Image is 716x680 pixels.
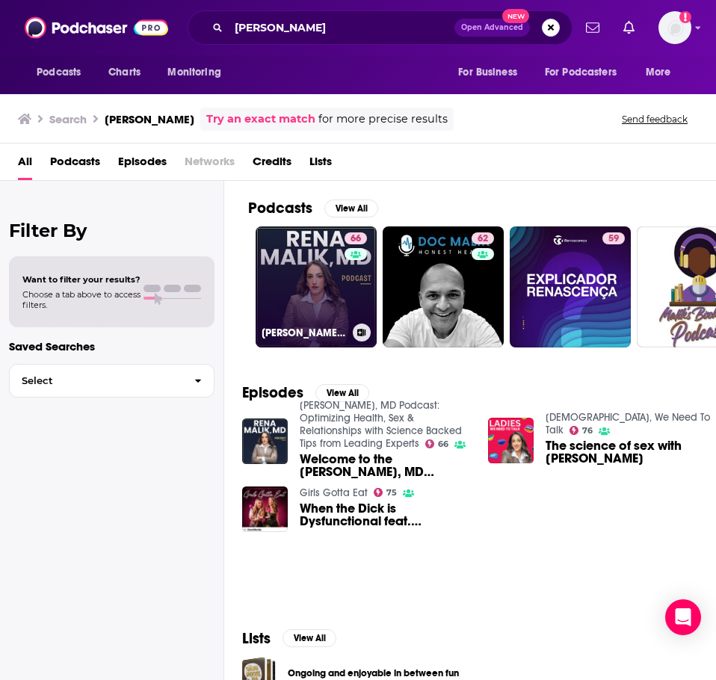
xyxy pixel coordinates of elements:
[242,629,271,648] h2: Lists
[167,62,220,83] span: Monitoring
[49,112,87,126] h3: Search
[242,383,303,402] h2: Episodes
[283,629,336,647] button: View All
[386,489,397,496] span: 75
[510,226,631,347] a: 59
[256,226,377,347] a: 66[PERSON_NAME], MD Podcast: Optimizing Health, Sex & Relationships with Science Backed Tips from...
[502,9,529,23] span: New
[617,113,692,126] button: Send feedback
[546,411,710,436] a: Ladies, We Need To Talk
[478,232,488,247] span: 62
[300,502,470,528] span: When the Dick is Dysfunctional feat. [PERSON_NAME]
[458,62,517,83] span: For Business
[309,149,332,180] a: Lists
[454,19,530,37] button: Open AdvancedNew
[582,427,593,434] span: 76
[324,200,378,217] button: View All
[26,58,100,87] button: open menu
[351,232,361,247] span: 66
[425,439,449,448] a: 66
[229,16,454,40] input: Search podcasts, credits, & more...
[262,327,347,339] h3: [PERSON_NAME], MD Podcast: Optimizing Health, Sex & Relationships with Science Backed Tips from L...
[37,62,81,83] span: Podcasts
[658,11,691,44] button: Show profile menu
[22,289,141,310] span: Choose a tab above to access filters.
[25,13,168,42] img: Podchaser - Follow, Share and Rate Podcasts
[545,62,617,83] span: For Podcasters
[157,58,240,87] button: open menu
[646,62,671,83] span: More
[253,149,291,180] a: Credits
[383,226,504,347] a: 62
[665,599,701,635] div: Open Intercom Messenger
[300,486,368,499] a: Girls Gotta Eat
[300,453,470,478] a: Welcome to the Rena Malik, MD podcast
[546,439,716,465] span: The science of sex with [PERSON_NAME]
[580,15,605,40] a: Show notifications dropdown
[300,453,470,478] span: Welcome to the [PERSON_NAME], MD podcast
[658,11,691,44] img: User Profile
[318,111,448,128] span: for more precise results
[50,149,100,180] a: Podcasts
[10,376,182,386] span: Select
[188,10,573,45] div: Search podcasts, credits, & more...
[105,112,194,126] h3: [PERSON_NAME]
[248,199,378,217] a: PodcastsView All
[472,232,494,244] a: 62
[438,441,448,448] span: 66
[185,149,235,180] span: Networks
[374,488,398,497] a: 75
[535,58,638,87] button: open menu
[242,629,336,648] a: ListsView All
[9,364,215,398] button: Select
[9,220,215,241] h2: Filter By
[635,58,690,87] button: open menu
[546,439,716,465] a: The science of sex with Dr Rena Malik
[108,62,141,83] span: Charts
[488,418,534,463] img: The science of sex with Dr Rena Malik
[300,502,470,528] a: When the Dick is Dysfunctional feat. Dr. Rena Malik
[242,383,369,402] a: EpisodesView All
[461,24,523,31] span: Open Advanced
[608,232,619,247] span: 59
[242,486,288,532] img: When the Dick is Dysfunctional feat. Dr. Rena Malik
[300,399,462,450] a: Rena Malik, MD Podcast: Optimizing Health, Sex & Relationships with Science Backed Tips from Lead...
[248,199,312,217] h2: Podcasts
[206,111,315,128] a: Try an exact match
[679,11,691,23] svg: Add a profile image
[242,418,288,464] img: Welcome to the Rena Malik, MD podcast
[18,149,32,180] a: All
[658,11,691,44] span: Logged in as GregKubie
[345,232,367,244] a: 66
[99,58,149,87] a: Charts
[9,339,215,353] p: Saved Searches
[22,274,141,285] span: Want to filter your results?
[448,58,536,87] button: open menu
[315,384,369,402] button: View All
[570,426,593,435] a: 76
[602,232,625,244] a: 59
[118,149,167,180] a: Episodes
[617,15,641,40] a: Show notifications dropdown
